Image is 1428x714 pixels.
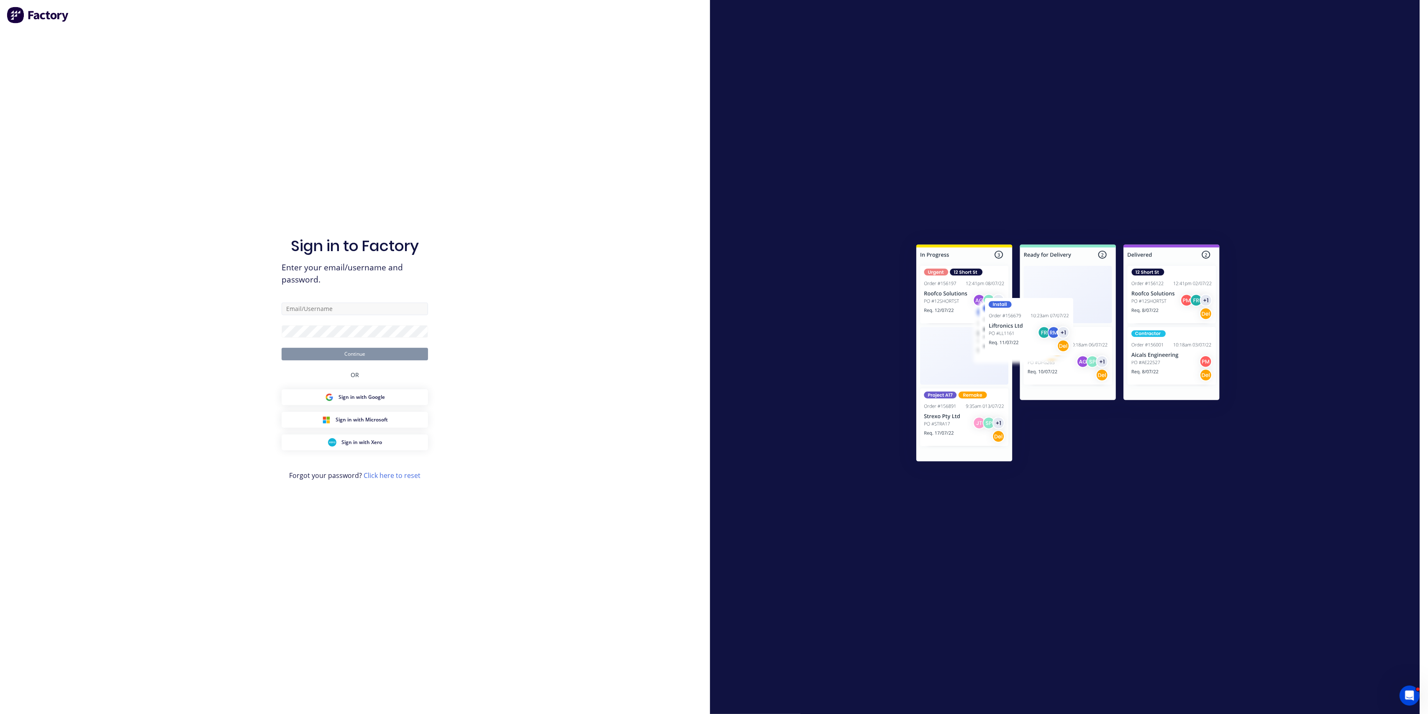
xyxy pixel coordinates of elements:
iframe: Intercom live chat [1400,686,1420,706]
span: Sign in with Microsoft [336,416,388,424]
input: Email/Username [282,303,428,315]
button: Google Sign inSign in with Google [282,389,428,405]
span: Sign in with Google [338,393,385,401]
img: Microsoft Sign in [322,416,331,424]
span: Sign in with Xero [341,439,382,446]
span: Enter your email/username and password. [282,262,428,286]
button: Continue [282,348,428,360]
button: Microsoft Sign inSign in with Microsoft [282,412,428,428]
div: OR [351,360,359,389]
h1: Sign in to Factory [291,237,419,255]
button: Xero Sign inSign in with Xero [282,434,428,450]
img: Sign in [898,228,1238,481]
img: Google Sign in [325,393,333,401]
img: Xero Sign in [328,438,336,447]
span: Forgot your password? [289,470,420,480]
a: Click here to reset [364,471,420,480]
img: Factory [7,7,69,23]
